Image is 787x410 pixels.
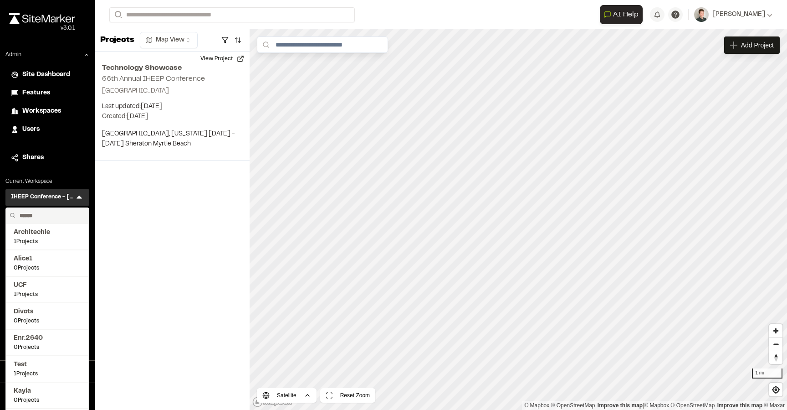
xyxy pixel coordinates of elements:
[11,88,84,98] a: Features
[644,402,669,409] a: Mapbox
[14,280,81,299] a: UCF1Projects
[9,13,75,24] img: rebrand.png
[11,153,84,163] a: Shares
[11,125,84,135] a: Users
[694,7,772,22] button: [PERSON_NAME]
[694,7,709,22] img: User
[741,41,774,50] span: Add Project
[102,102,242,112] p: Last updated: [DATE]
[14,238,81,246] span: 1 Projects
[100,34,134,47] p: Projects
[14,264,81,272] span: 0 Projects
[102,129,242,149] p: [GEOGRAPHIC_DATA], [US_STATE] [DATE] - [DATE] Sheraton Myrtle Beach​​
[598,402,643,409] a: Map feedback
[14,228,81,246] a: Architechie1Projects
[250,29,787,410] canvas: Map
[14,307,81,317] span: Divots
[14,333,81,343] span: Enr.2640
[551,402,595,409] a: OpenStreetMap
[14,343,81,352] span: 0 Projects
[600,5,643,24] button: Open AI Assistant
[600,5,646,24] div: Open AI Assistant
[14,386,81,396] span: Kayla
[14,333,81,352] a: Enr.26400Projects
[11,106,84,116] a: Workspaces
[671,402,715,409] a: OpenStreetMap
[524,401,785,410] div: |
[109,7,126,22] button: Search
[14,254,81,272] a: Alice10Projects
[769,383,782,396] button: Find my location
[9,24,75,32] div: Oh geez...please don't...
[14,280,81,291] span: UCF
[11,70,84,80] a: Site Dashboard
[102,112,242,122] p: Created: [DATE]
[22,125,40,135] span: Users
[5,51,21,59] p: Admin
[22,106,61,116] span: Workspaces
[14,228,81,238] span: Architechie
[769,324,782,337] button: Zoom in
[102,62,242,73] h2: Technology Showcase
[22,153,44,163] span: Shares
[14,317,81,325] span: 0 Projects
[14,254,81,264] span: Alice1
[257,388,317,403] button: Satellite
[769,338,782,351] span: Zoom out
[5,177,89,186] p: Current Workspace
[14,396,81,405] span: 0 Projects
[14,370,81,378] span: 1 Projects
[195,52,250,66] button: View Project
[14,386,81,405] a: Kayla0Projects
[769,337,782,351] button: Zoom out
[320,388,375,403] button: Reset Zoom
[14,307,81,325] a: Divots0Projects
[14,291,81,299] span: 1 Projects
[752,368,782,379] div: 1 mi
[22,70,70,80] span: Site Dashboard
[524,402,549,409] a: Mapbox
[102,86,242,96] p: [GEOGRAPHIC_DATA]
[613,9,639,20] span: AI Help
[769,351,782,364] span: Reset bearing to north
[764,402,785,409] a: Maxar
[252,397,292,407] a: Mapbox logo
[717,402,762,409] a: Improve this map
[22,88,50,98] span: Features
[712,10,765,20] span: [PERSON_NAME]
[11,193,75,202] h3: IHEEP Conference - [GEOGRAPHIC_DATA] [GEOGRAPHIC_DATA]
[14,360,81,378] a: Test1Projects
[102,76,205,82] h2: 66th Annual IHEEP Conference
[769,351,782,364] button: Reset bearing to north
[14,360,81,370] span: Test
